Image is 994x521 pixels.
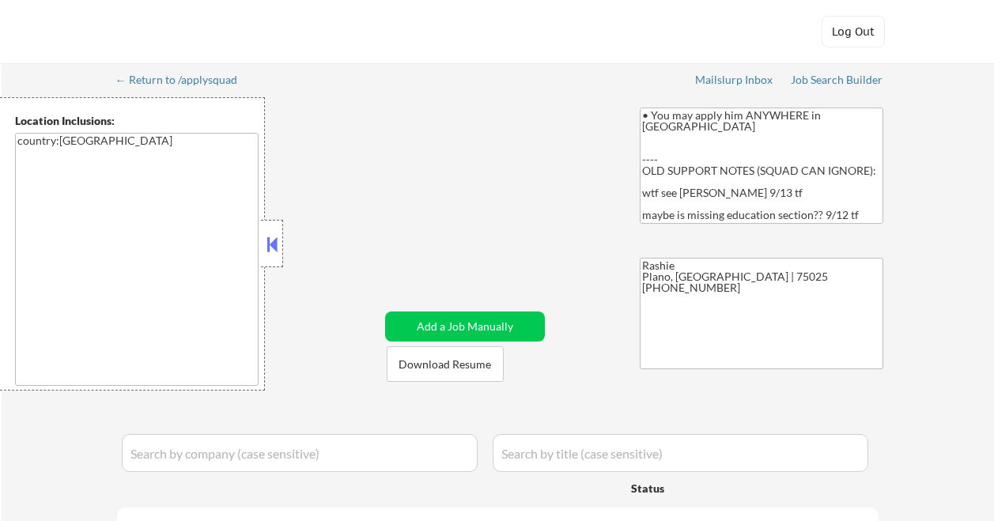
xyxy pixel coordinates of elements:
[695,74,774,85] div: Mailslurp Inbox
[15,113,259,129] div: Location Inclusions:
[791,74,883,89] a: Job Search Builder
[493,434,868,472] input: Search by title (case sensitive)
[791,74,883,85] div: Job Search Builder
[385,311,545,342] button: Add a Job Manually
[115,74,252,89] a: ← Return to /applysquad
[122,434,478,472] input: Search by company (case sensitive)
[822,16,885,47] button: Log Out
[695,74,774,89] a: Mailslurp Inbox
[115,74,252,85] div: ← Return to /applysquad
[387,346,504,382] button: Download Resume
[631,474,767,502] div: Status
